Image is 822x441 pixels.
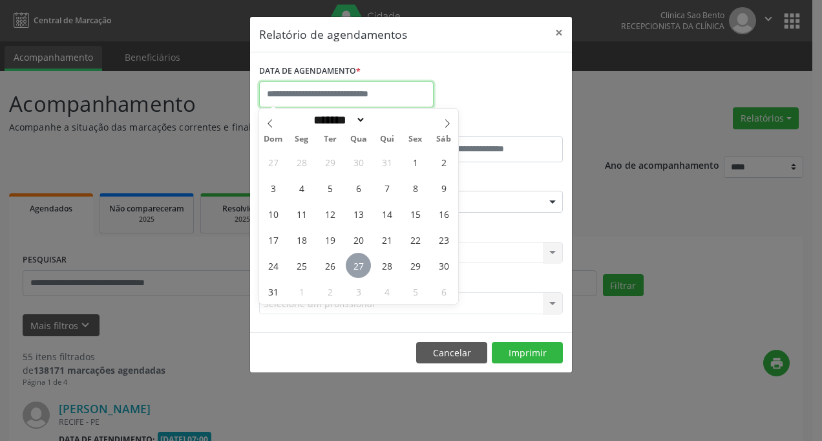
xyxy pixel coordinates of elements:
[316,135,344,144] span: Ter
[403,279,428,304] span: Setembro 5, 2025
[259,135,288,144] span: Dom
[317,227,342,252] span: Agosto 19, 2025
[403,175,428,200] span: Agosto 8, 2025
[289,227,314,252] span: Agosto 18, 2025
[431,279,456,304] span: Setembro 6, 2025
[288,135,316,144] span: Seg
[374,279,399,304] span: Setembro 4, 2025
[431,253,456,278] span: Agosto 30, 2025
[259,26,407,43] h5: Relatório de agendamentos
[260,253,286,278] span: Agosto 24, 2025
[346,227,371,252] span: Agosto 20, 2025
[374,201,399,226] span: Agosto 14, 2025
[289,201,314,226] span: Agosto 11, 2025
[346,279,371,304] span: Setembro 3, 2025
[317,175,342,200] span: Agosto 5, 2025
[403,149,428,175] span: Agosto 1, 2025
[344,135,373,144] span: Qua
[260,227,286,252] span: Agosto 17, 2025
[289,279,314,304] span: Setembro 1, 2025
[289,149,314,175] span: Julho 28, 2025
[403,201,428,226] span: Agosto 15, 2025
[414,116,563,136] label: ATÉ
[260,279,286,304] span: Agosto 31, 2025
[492,342,563,364] button: Imprimir
[309,113,366,127] select: Month
[373,135,401,144] span: Qui
[346,175,371,200] span: Agosto 6, 2025
[374,175,399,200] span: Agosto 7, 2025
[346,201,371,226] span: Agosto 13, 2025
[546,17,572,48] button: Close
[260,175,286,200] span: Agosto 3, 2025
[374,149,399,175] span: Julho 31, 2025
[289,253,314,278] span: Agosto 25, 2025
[431,201,456,226] span: Agosto 16, 2025
[260,149,286,175] span: Julho 27, 2025
[259,61,361,81] label: DATA DE AGENDAMENTO
[403,253,428,278] span: Agosto 29, 2025
[317,279,342,304] span: Setembro 2, 2025
[317,201,342,226] span: Agosto 12, 2025
[374,253,399,278] span: Agosto 28, 2025
[431,149,456,175] span: Agosto 2, 2025
[260,201,286,226] span: Agosto 10, 2025
[346,253,371,278] span: Agosto 27, 2025
[430,135,458,144] span: Sáb
[416,342,487,364] button: Cancelar
[403,227,428,252] span: Agosto 22, 2025
[346,149,371,175] span: Julho 30, 2025
[431,175,456,200] span: Agosto 9, 2025
[374,227,399,252] span: Agosto 21, 2025
[289,175,314,200] span: Agosto 4, 2025
[366,113,408,127] input: Year
[401,135,430,144] span: Sex
[317,253,342,278] span: Agosto 26, 2025
[317,149,342,175] span: Julho 29, 2025
[431,227,456,252] span: Agosto 23, 2025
